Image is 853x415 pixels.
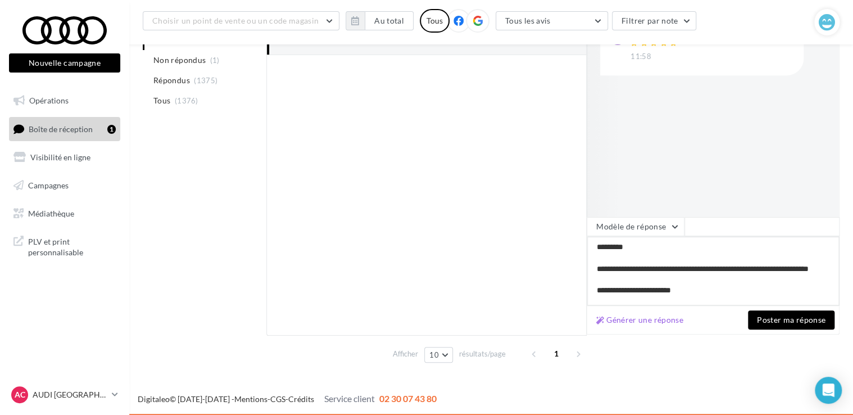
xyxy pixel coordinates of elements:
[33,389,107,400] p: AUDI [GEOGRAPHIC_DATA]
[153,75,190,86] span: Répondus
[138,394,170,404] a: Digitaleo
[9,384,120,405] a: AC AUDI [GEOGRAPHIC_DATA]
[175,96,198,105] span: (1376)
[210,56,220,65] span: (1)
[15,389,25,400] span: AC
[346,11,414,30] button: Au total
[143,11,339,30] button: Choisir un point de vente ou un code magasin
[424,347,453,363] button: 10
[9,53,120,73] button: Nouvelle campagne
[7,202,122,225] a: Médiathèque
[29,124,93,133] span: Boîte de réception
[379,393,437,404] span: 02 30 07 43 80
[365,11,414,30] button: Au total
[28,181,69,190] span: Campagnes
[152,16,319,25] span: Choisir un point de vente ou un code magasin
[612,11,697,30] button: Filtrer par note
[153,95,170,106] span: Tous
[393,349,418,359] span: Afficher
[288,394,314,404] a: Crédits
[107,125,116,134] div: 1
[592,313,688,327] button: Générer une réponse
[547,345,565,363] span: 1
[429,350,439,359] span: 10
[7,146,122,169] a: Visibilité en ligne
[138,394,437,404] span: © [DATE]-[DATE] - - -
[324,393,375,404] span: Service client
[30,152,90,162] span: Visibilité en ligne
[7,229,122,263] a: PLV et print personnalisable
[7,117,122,141] a: Boîte de réception1
[270,394,285,404] a: CGS
[587,217,684,236] button: Modèle de réponse
[505,16,551,25] span: Tous les avis
[234,394,267,404] a: Mentions
[194,76,217,85] span: (1375)
[748,310,834,330] button: Poster ma réponse
[815,377,842,404] div: Open Intercom Messenger
[496,11,608,30] button: Tous les avis
[28,208,74,218] span: Médiathèque
[28,234,116,258] span: PLV et print personnalisable
[630,52,651,62] span: 11:58
[29,96,69,105] span: Opérations
[7,89,122,112] a: Opérations
[420,9,450,33] div: Tous
[459,349,506,359] span: résultats/page
[153,55,206,66] span: Non répondus
[7,174,122,197] a: Campagnes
